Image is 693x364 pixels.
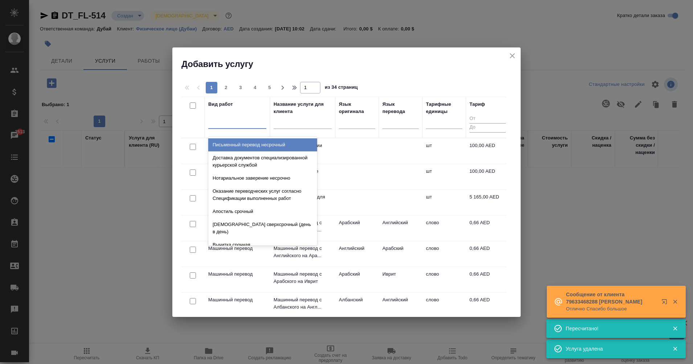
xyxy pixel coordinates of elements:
td: Английский [335,241,379,267]
td: слово [422,216,466,241]
div: Вычитка срочная [208,238,317,251]
button: 2 [220,82,232,93]
button: Закрыть [668,346,682,352]
td: шт [422,164,466,189]
td: 0,66 AED [466,241,509,267]
p: Машинный перевод [208,271,266,278]
div: Пересчитано! [566,325,661,332]
div: Апостиль срочный [208,205,317,218]
td: 100,00 AED [466,164,509,189]
div: Тариф [469,101,485,108]
button: 5 [264,82,275,93]
td: шт [422,190,466,215]
input: До [469,123,506,132]
button: Закрыть [668,298,682,305]
td: 0,66 AED [466,267,509,292]
div: Доставка документов специализированной курьерской службой [208,151,317,172]
td: слово [422,241,466,267]
td: Арабский [335,267,379,292]
button: close [507,50,518,61]
td: Иврит [379,267,422,292]
button: Открыть в новой вкладке [657,294,674,312]
td: 0,66 AED [466,293,509,318]
td: 100,00 AED [466,138,509,164]
td: Арабский [335,216,379,241]
div: Оказание переводческих услуг согласно Спецификации выполненных работ [208,185,317,205]
td: Английский [379,293,422,318]
input: От [469,114,506,124]
td: шт [422,138,466,164]
button: Закрыть [668,325,682,332]
button: 3 [235,82,246,93]
p: Машинный перевод [208,296,266,304]
span: 2 [220,84,232,91]
span: 5 [264,84,275,91]
p: Машинный перевод с Албанского на Англ... [274,296,332,311]
td: слово [422,293,466,318]
div: Тарифные единицы [426,101,462,115]
p: Машинный перевод с Арабского на Иврит [274,271,332,285]
div: Письменный перевод несрочный [208,138,317,151]
p: Отлично Спасибо большое [566,305,657,313]
div: Нотариальное заверение несрочно [208,172,317,185]
div: [DEMOGRAPHIC_DATA] сверхсрочный (день в день) [208,218,317,238]
td: 0,66 AED [466,216,509,241]
div: Вид работ [208,101,233,108]
td: слово [422,267,466,292]
div: Название услуги для клиента [274,101,332,115]
td: Албанский [335,293,379,318]
span: 4 [249,84,261,91]
p: Сообщение от клиента 79633468288 [PERSON_NAME] [566,291,657,305]
p: Машинный перевод [208,245,266,252]
div: Язык перевода [382,101,419,115]
td: Английский [379,216,422,241]
td: Арабский [379,241,422,267]
div: Услуга удалена [566,345,661,352]
p: Машинный перевод с Английского на Ара... [274,245,332,259]
td: 5 165,00 AED [466,190,509,215]
button: 4 [249,82,261,93]
span: 3 [235,84,246,91]
h2: Добавить услугу [181,58,521,70]
span: из 34 страниц [325,83,358,93]
div: Язык оригинала [339,101,375,115]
